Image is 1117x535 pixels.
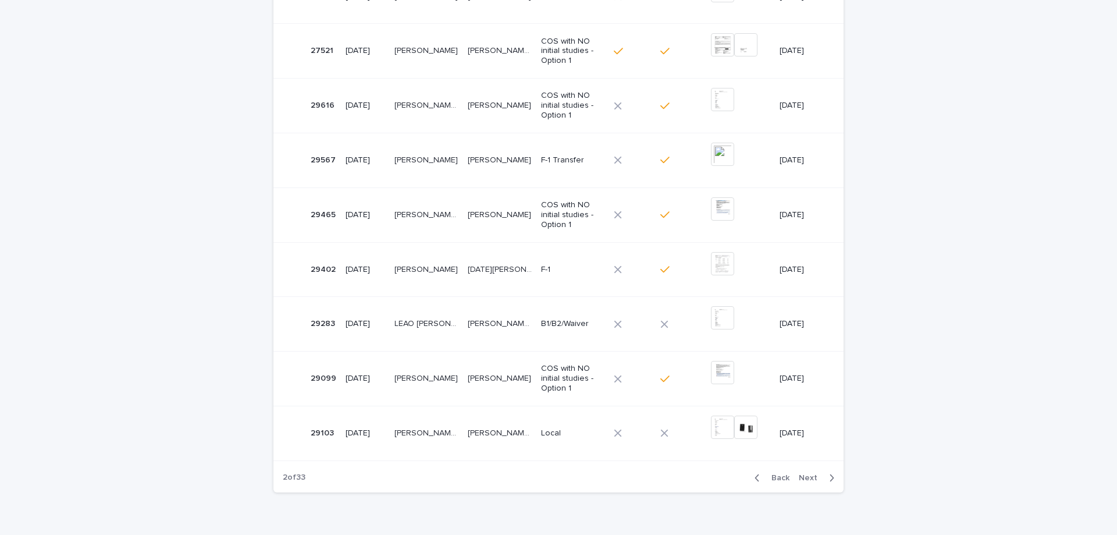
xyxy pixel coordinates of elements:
[468,317,534,329] p: [PERSON_NAME] [PERSON_NAME]
[311,208,338,220] p: 29465
[273,187,844,242] tr: 2946529465 [DATE][PERSON_NAME] [PERSON_NAME][PERSON_NAME] [PERSON_NAME] [PERSON_NAME][PERSON_NAME...
[394,153,460,165] p: Gomez Rodriguez
[273,406,844,460] tr: 2910329103 [DATE][PERSON_NAME] [PERSON_NAME][PERSON_NAME] [PERSON_NAME] [PERSON_NAME] [PERSON_NAM...
[541,364,604,393] p: COS with NO initial studies - Option 1
[468,98,533,111] p: Mendoza Portillo
[468,371,533,384] p: [PERSON_NAME]
[794,473,844,483] button: Next
[764,474,789,482] span: Back
[311,317,337,329] p: 29283
[394,98,461,111] p: Emely Yoselin Desiree
[541,155,604,165] p: F-1 Transfer
[780,374,825,384] p: [DATE]
[311,44,336,56] p: 27521
[273,79,844,133] tr: 2961629616 [DATE][PERSON_NAME] [PERSON_NAME][PERSON_NAME] [PERSON_NAME] [PERSON_NAME][PERSON_NAME...
[799,474,824,482] span: Next
[273,242,844,297] tr: 2940229402 [DATE][PERSON_NAME][PERSON_NAME] [DATE][PERSON_NAME][DATE][PERSON_NAME] F-1[DATE]
[468,44,534,56] p: [PERSON_NAME] [PERSON_NAME]
[311,153,338,165] p: 29567
[541,91,604,120] p: COS with NO initial studies - Option 1
[780,155,825,165] p: [DATE]
[541,265,604,275] p: F-1
[394,317,461,329] p: LEAO FIGUEIREDO RIVERO
[780,428,825,438] p: [DATE]
[394,426,461,438] p: [PERSON_NAME] [PERSON_NAME]
[273,297,844,352] tr: 2928329283 [DATE]LEAO [PERSON_NAME] [PERSON_NAME]LEAO [PERSON_NAME] [PERSON_NAME] [PERSON_NAME] [...
[780,101,825,111] p: [DATE]
[394,208,461,220] p: Guevara Oquendo
[346,155,385,165] p: [DATE]
[541,319,604,329] p: B1/B2/Waiver
[468,263,534,275] p: [DATE][PERSON_NAME]
[311,263,338,275] p: 29402
[346,428,385,438] p: [DATE]
[745,473,794,483] button: Back
[346,374,385,384] p: [DATE]
[780,319,825,329] p: [DATE]
[273,133,844,187] tr: 2956729567 [DATE][PERSON_NAME][PERSON_NAME] [PERSON_NAME][PERSON_NAME] F-1 Transfer[DATE]
[311,98,337,111] p: 29616
[394,44,460,56] p: [PERSON_NAME]
[541,200,604,229] p: COS with NO initial studies - Option 1
[780,265,825,275] p: [DATE]
[273,463,315,492] p: 2 of 33
[311,371,339,384] p: 29099
[468,426,534,438] p: [PERSON_NAME] [PERSON_NAME]
[346,101,385,111] p: [DATE]
[541,37,604,66] p: COS with NO initial studies - Option 1
[346,46,385,56] p: [DATE]
[346,210,385,220] p: [DATE]
[541,428,604,438] p: Local
[346,319,385,329] p: [DATE]
[468,153,533,165] p: [PERSON_NAME]
[346,265,385,275] p: [DATE]
[311,426,336,438] p: 29103
[394,263,460,275] p: [PERSON_NAME]
[780,46,825,56] p: [DATE]
[273,352,844,406] tr: 2909929099 [DATE][PERSON_NAME][PERSON_NAME] [PERSON_NAME][PERSON_NAME] COS with NO initial studie...
[468,208,533,220] p: [PERSON_NAME]
[394,371,460,384] p: [PERSON_NAME]
[780,210,825,220] p: [DATE]
[273,24,844,79] tr: 2752127521 [DATE][PERSON_NAME][PERSON_NAME] [PERSON_NAME] [PERSON_NAME][PERSON_NAME] [PERSON_NAME...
